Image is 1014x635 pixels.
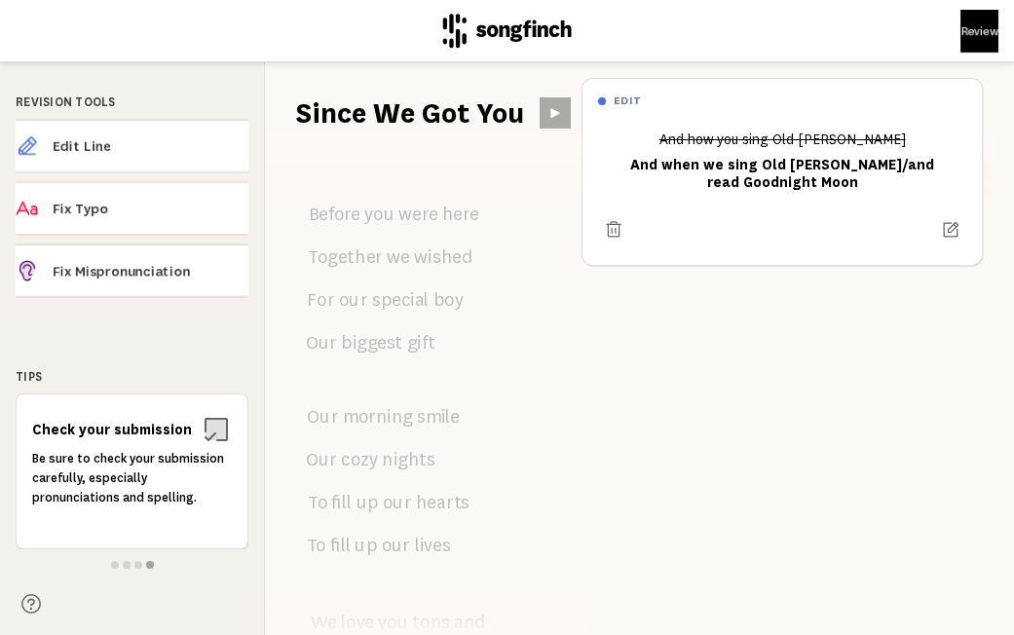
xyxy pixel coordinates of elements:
[364,198,394,232] span: you
[357,486,379,520] span: up
[960,10,998,53] button: Review
[296,93,524,132] h1: Since We Got You
[32,420,193,439] h6: Check your submission
[53,261,248,280] span: Fix Mispronunciation
[306,326,337,360] span: Our
[308,241,383,275] span: Together
[16,243,248,298] button: Fix Mispronunciation
[53,199,248,218] span: Fix Typo
[16,181,248,236] button: Fix Typo
[341,326,402,360] span: biggest
[32,449,232,507] p: Be sure to check your submission carefully, especially pronunciations and spelling.
[53,136,248,156] span: Edit Line
[339,283,368,317] span: our
[614,94,641,107] h6: edit
[433,283,464,317] span: boy
[309,198,360,232] span: Before
[16,119,248,173] button: Edit Line
[398,198,437,232] span: were
[383,486,412,520] span: our
[382,529,411,563] span: our
[372,283,430,317] span: special
[415,529,451,563] span: lives
[343,400,413,434] span: morning
[414,241,472,275] span: wished
[308,486,327,520] span: To
[307,529,326,563] span: To
[16,368,248,386] div: Tips
[341,443,378,477] span: cozy
[307,400,338,434] span: Our
[355,529,377,563] span: up
[307,283,334,317] span: For
[387,241,410,275] span: we
[331,486,352,520] span: fill
[417,400,460,434] span: smile
[306,443,337,477] span: Our
[407,326,435,360] span: gift
[382,443,434,477] span: nights
[330,529,351,563] span: fill
[16,93,248,111] div: Revision Tools
[416,486,469,520] span: hearts
[442,198,479,232] span: here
